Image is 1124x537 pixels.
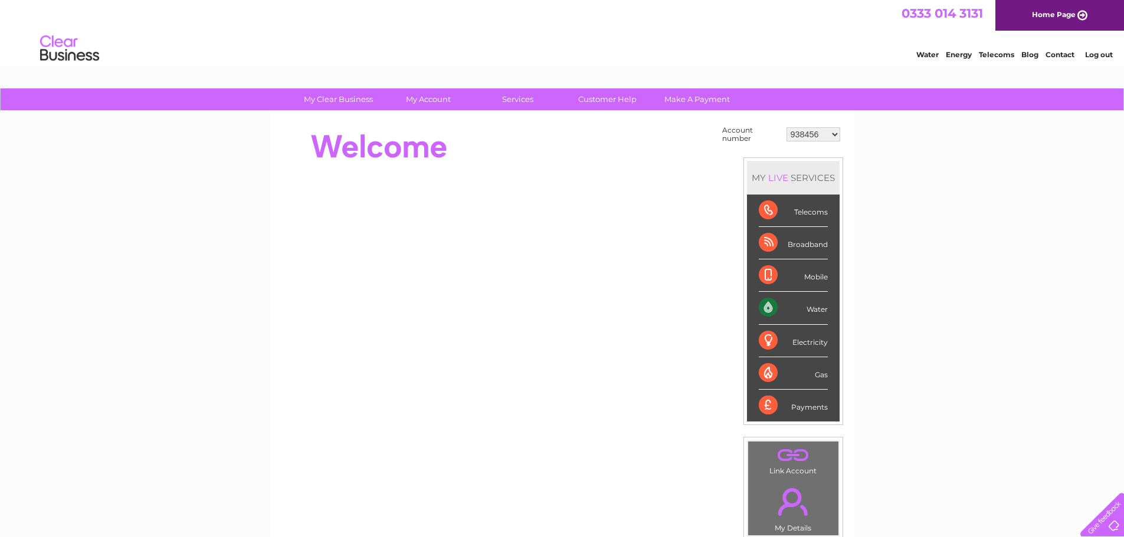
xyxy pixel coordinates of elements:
a: Water [916,50,939,59]
td: Account number [719,123,784,146]
a: 0333 014 3131 [902,6,983,21]
td: My Details [748,478,839,536]
div: Electricity [759,325,828,357]
a: . [751,481,835,522]
div: Clear Business is a trading name of Verastar Limited (registered in [GEOGRAPHIC_DATA] No. 3667643... [284,6,841,57]
a: Services [469,88,566,110]
div: Gas [759,357,828,390]
a: Energy [946,50,972,59]
div: Water [759,292,828,324]
div: Broadband [759,227,828,259]
div: LIVE [766,172,791,183]
a: Blog [1021,50,1038,59]
div: Mobile [759,259,828,292]
a: Log out [1085,50,1113,59]
a: Contact [1046,50,1074,59]
a: My Account [379,88,477,110]
a: Make A Payment [648,88,746,110]
div: MY SERVICES [747,161,840,195]
a: Customer Help [559,88,656,110]
a: My Clear Business [290,88,387,110]
div: Payments [759,390,828,421]
a: Telecoms [979,50,1014,59]
a: . [751,444,835,465]
div: Telecoms [759,195,828,227]
img: logo.png [40,31,100,67]
td: Link Account [748,441,839,478]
